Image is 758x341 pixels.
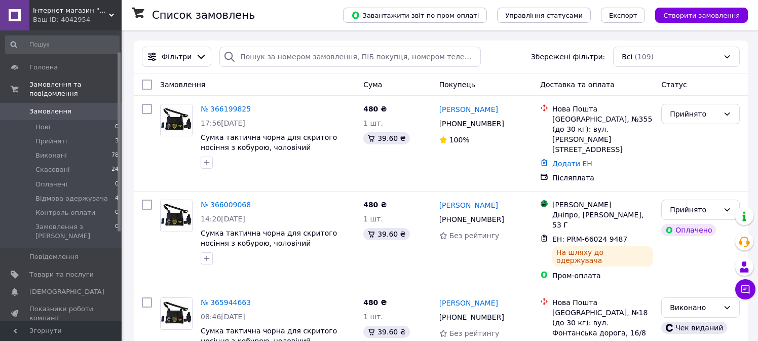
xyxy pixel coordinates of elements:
h1: Список замовлень [152,9,255,21]
span: Оплачені [35,180,67,189]
div: [GEOGRAPHIC_DATA], №18 (до 30 кг): вул. Фонтанська дорога, 16/8 [552,308,653,338]
span: Збережені фільтри: [531,52,605,62]
span: 1 шт. [363,119,383,127]
input: Пошук [5,35,120,54]
a: Фото товару [160,297,193,330]
span: Без рейтингу [449,329,500,337]
span: 0 [115,123,119,132]
span: Завантажити звіт по пром-оплаті [351,11,479,20]
span: Замовлення [29,107,71,116]
span: Нові [35,123,50,132]
span: Показники роботи компанії [29,305,94,323]
a: [PERSON_NAME] [439,104,498,115]
span: Прийняті [35,137,67,146]
button: Чат з покупцем [735,279,755,299]
span: 4 [115,194,119,203]
div: Оплачено [661,224,716,236]
div: Нова Пошта [552,297,653,308]
a: Фото товару [160,104,193,136]
span: (109) [634,53,654,61]
span: Замовлення з [PERSON_NAME] [35,222,115,241]
div: Пром-оплата [552,271,653,281]
span: Покупець [439,81,475,89]
span: Управління статусами [505,12,583,19]
div: Прийнято [670,204,719,215]
div: [PHONE_NUMBER] [437,117,506,131]
a: Сумка тактична чорна для скритого носіння з кобурою, чоловічий месенджер з кордури [201,229,337,257]
div: 39.60 ₴ [363,326,409,338]
div: 39.60 ₴ [363,228,409,240]
div: Післяплата [552,173,653,183]
a: № 366199825 [201,105,251,113]
a: Створити замовлення [645,11,748,19]
input: Пошук за номером замовлення, ПІБ покупця, номером телефону, Email, номером накладної [219,47,481,67]
span: ЕН: PRM-66024 9487 [552,235,627,243]
span: 17:56[DATE] [201,119,245,127]
span: Скасовані [35,165,70,174]
img: Фото товару [161,104,192,136]
span: Контроль оплати [35,208,95,217]
span: Експорт [609,12,637,19]
span: Cума [363,81,382,89]
span: Статус [661,81,687,89]
span: Виконані [35,151,67,160]
a: Додати ЕН [552,160,592,168]
div: На шляху до одержувача [552,246,653,267]
a: № 366009068 [201,201,251,209]
span: 100% [449,136,470,144]
a: № 365944663 [201,298,251,307]
span: Замовлення [160,81,205,89]
div: 39.60 ₴ [363,132,409,144]
span: 480 ₴ [363,298,387,307]
button: Експорт [601,8,646,23]
div: Нова Пошта [552,104,653,114]
span: 1 шт. [363,313,383,321]
span: 480 ₴ [363,105,387,113]
span: Головна [29,63,58,72]
span: 24 [111,165,119,174]
span: Фільтри [162,52,192,62]
img: Фото товару [161,298,192,329]
button: Управління статусами [497,8,591,23]
span: Повідомлення [29,252,79,261]
img: Фото товару [161,200,192,232]
span: 08:46[DATE] [201,313,245,321]
div: [PERSON_NAME] [552,200,653,210]
a: [PERSON_NAME] [439,298,498,308]
span: Замовлення та повідомлення [29,80,122,98]
div: [PHONE_NUMBER] [437,310,506,324]
button: Створити замовлення [655,8,748,23]
span: Створити замовлення [663,12,740,19]
div: Прийнято [670,108,719,120]
span: 0 [115,222,119,241]
div: Чек виданий [661,322,727,334]
span: 0 [115,208,119,217]
span: Всі [622,52,632,62]
span: 0 [115,180,119,189]
span: Доставка та оплата [540,81,615,89]
span: 1 шт. [363,215,383,223]
div: Виконано [670,302,719,313]
div: Дніпро, [PERSON_NAME], 53 Г [552,210,653,230]
button: Завантажити звіт по пром-оплаті [343,8,487,23]
div: [PHONE_NUMBER] [437,212,506,226]
a: Фото товару [160,200,193,232]
span: Без рейтингу [449,232,500,240]
span: 3 [115,137,119,146]
span: [DEMOGRAPHIC_DATA] [29,287,104,296]
a: [PERSON_NAME] [439,200,498,210]
span: 480 ₴ [363,201,387,209]
span: 14:20[DATE] [201,215,245,223]
div: Ваш ID: 4042954 [33,15,122,24]
span: Відмова одержувача [35,194,108,203]
span: 78 [111,151,119,160]
div: [GEOGRAPHIC_DATA], №355 (до 30 кг): вул. [PERSON_NAME][STREET_ADDRESS] [552,114,653,155]
span: Товари та послуги [29,270,94,279]
a: Сумка тактична чорна для скритого носіння з кобурою, чоловічий месенджер з кордури [201,133,337,162]
span: Інтернет магазин "Потребуйка" [33,6,109,15]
